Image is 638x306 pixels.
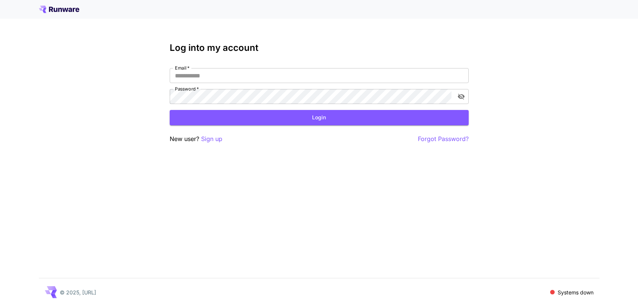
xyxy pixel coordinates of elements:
[170,43,469,53] h3: Log into my account
[170,134,222,144] p: New user?
[454,90,468,103] button: toggle password visibility
[170,110,469,125] button: Login
[175,86,199,92] label: Password
[60,288,96,296] p: © 2025, [URL]
[201,134,222,144] button: Sign up
[175,65,189,71] label: Email
[418,134,469,144] button: Forgot Password?
[558,288,594,296] p: Systems down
